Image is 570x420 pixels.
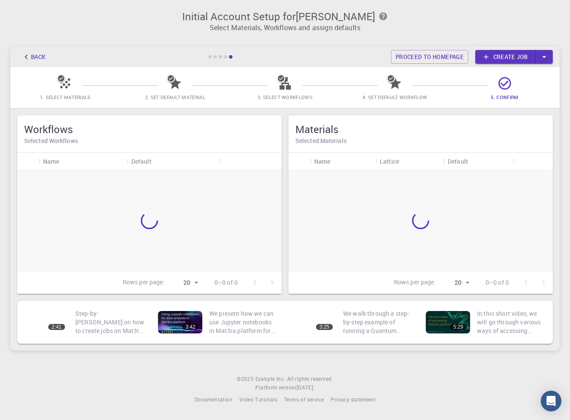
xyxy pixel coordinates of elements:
[182,324,199,330] div: 3:42
[486,278,509,287] p: 0–0 of 0
[343,309,412,335] p: We walk through a step-by-step example of running a Quantum ESPRESSO job on a GPU enabled node. W...
[295,136,546,146] h6: Selected Materials
[448,153,468,170] div: Default
[295,122,546,136] h5: Materials
[422,304,549,340] a: 5:29In this short video, we will go through various ways of accessing Mat3ra platform. There are ...
[255,375,285,382] span: Exabyte Inc.
[450,324,467,330] div: 5:29
[443,153,513,170] div: Default
[75,309,144,335] p: Step-by-[PERSON_NAME] on how to create jobs on Mat3ra platform.
[24,122,275,136] h5: Workflows
[21,304,148,340] a: 2:41Step-by-[PERSON_NAME] on how to create jobs on Mat3ra platform.
[239,395,277,404] a: Video Tutorials
[331,396,375,403] span: Privacy statement
[59,154,73,168] button: Sort
[209,309,278,335] p: We present how we can use Jupyter notebooks in Mat3ra platform for data analysis.
[15,22,555,33] p: Select Materials, Workflows and assign defaults
[195,395,232,404] a: Documentation
[123,278,165,288] p: Rows per page:
[48,324,65,330] div: 2:41
[399,154,413,168] button: Sort
[43,153,59,170] div: Name
[168,277,201,289] div: 20
[440,277,472,289] div: 20
[541,391,561,411] div: Open Intercom Messenger
[316,324,333,330] div: 3:25
[239,396,277,403] span: Video Tutorials
[17,153,39,170] div: Icon
[284,396,324,403] span: Terms of service
[331,154,344,168] button: Sort
[237,375,255,383] span: © 2025
[40,94,91,100] span: 1. Select Materials
[152,154,165,168] button: Sort
[491,94,518,100] span: 5. Confirm
[255,383,296,392] span: Platform version
[288,153,310,170] div: Icon
[127,153,219,170] div: Default
[375,153,443,170] div: Lattice
[297,384,315,391] span: [DATE] .
[145,94,205,100] span: 2. Set Default Material
[257,94,313,100] span: 3. Select Workflows
[297,383,315,392] a: [DATE].
[131,153,152,170] div: Default
[362,94,427,100] span: 4. Set Default Workflow
[214,278,238,287] p: 0–0 of 0
[287,375,333,383] span: All rights reserved.
[331,395,375,404] a: Privacy statement
[310,153,375,170] div: Name
[15,10,555,22] h3: Initial Account Setup for [PERSON_NAME]
[39,153,127,170] div: Name
[155,304,282,340] a: 3:42We present how we can use Jupyter notebooks in Mat3ra platform for data analysis.
[195,396,232,403] span: Documentation
[284,395,324,404] a: Terms of service
[475,50,536,64] a: Create job
[468,154,482,168] button: Sort
[477,309,546,335] p: In this short video, we will go through various ways of accessing Mat3ra platform. There are thre...
[391,50,468,64] a: Proceed to homepage
[288,304,415,340] a: 3:25We walk through a step-by-step example of running a Quantum ESPRESSO job on a GPU enabled nod...
[394,278,436,288] p: Rows per page:
[380,153,399,170] div: Lattice
[17,50,50,64] button: Back
[255,375,285,383] a: Exabyte Inc.
[24,136,275,146] h6: Selected Workflows
[314,153,331,170] div: Name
